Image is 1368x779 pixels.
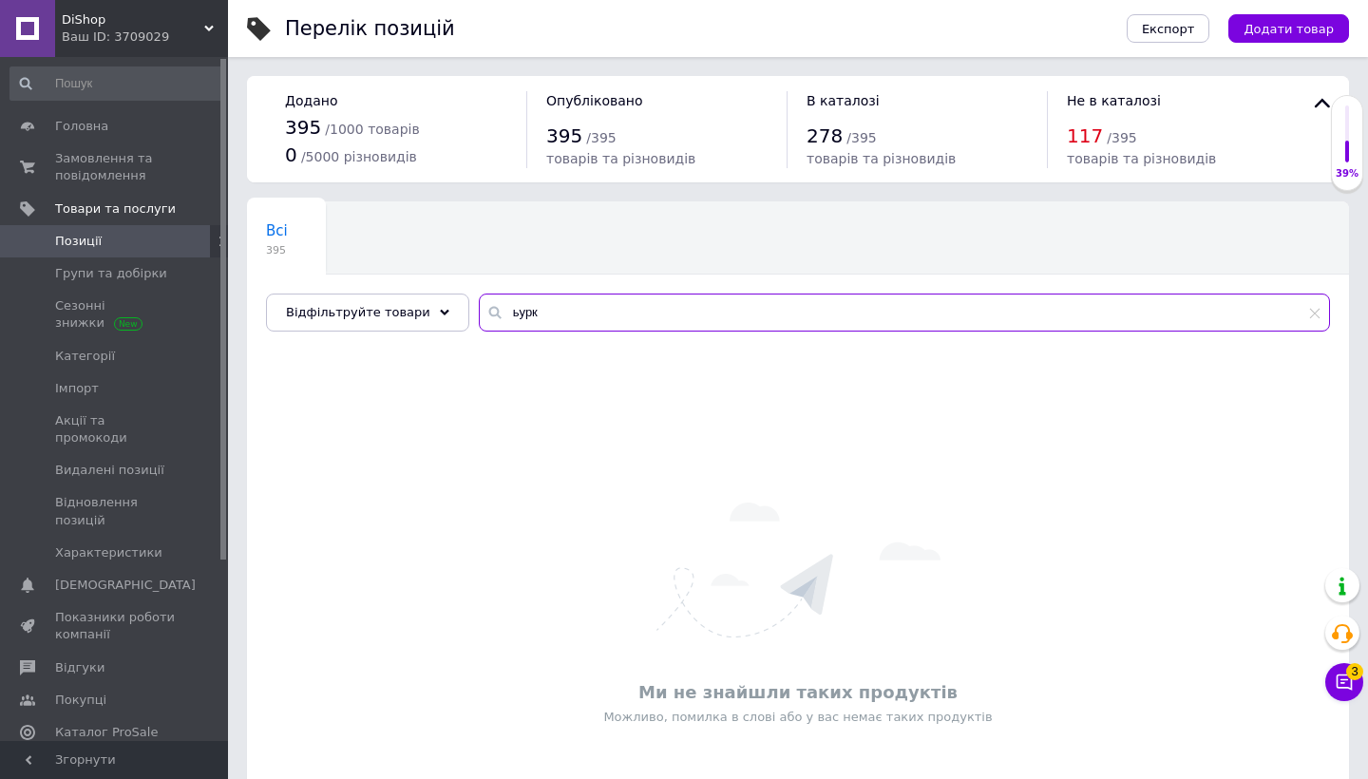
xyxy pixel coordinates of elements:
[546,124,582,147] span: 395
[55,609,176,643] span: Показники роботи компанії
[1067,93,1161,108] span: Не в каталозі
[55,200,176,218] span: Товари та послуги
[325,122,419,137] span: / 1000 товарів
[285,19,455,39] div: Перелік позицій
[55,348,115,365] span: Категорії
[9,66,224,101] input: Пошук
[546,151,695,166] span: товарів та різновидів
[55,659,104,676] span: Відгуки
[479,294,1330,332] input: Пошук по назві позиції, артикулу і пошуковим запитам
[55,150,176,184] span: Замовлення та повідомлення
[55,233,102,250] span: Позиції
[55,544,162,561] span: Характеристики
[1346,663,1363,680] span: 3
[807,93,880,108] span: В каталозі
[62,11,204,28] span: DiShop
[1332,167,1362,180] div: 39%
[1244,22,1334,36] span: Додати товар
[1067,124,1103,147] span: 117
[55,118,108,135] span: Головна
[285,143,297,166] span: 0
[55,724,158,741] span: Каталог ProSale
[55,297,176,332] span: Сезонні знижки
[1107,130,1136,145] span: / 395
[55,265,167,282] span: Групи та добірки
[256,680,1339,704] div: Ми не знайшли таких продуктів
[846,130,876,145] span: / 395
[1127,14,1210,43] button: Експорт
[286,305,430,319] span: Відфільтруйте товари
[256,709,1339,726] div: Можливо, помилка в слові або у вас немає таких продуктів
[807,124,843,147] span: 278
[266,222,288,239] span: Всі
[656,503,940,637] img: Нічого не знайдено
[586,130,616,145] span: / 395
[546,93,643,108] span: Опубліковано
[807,151,956,166] span: товарів та різновидів
[285,116,321,139] span: 395
[55,494,176,528] span: Відновлення позицій
[62,28,228,46] div: Ваш ID: 3709029
[1067,151,1216,166] span: товарів та різновидів
[266,243,288,257] span: 395
[55,577,196,594] span: [DEMOGRAPHIC_DATA]
[1142,22,1195,36] span: Експорт
[55,692,106,709] span: Покупці
[55,462,164,479] span: Видалені позиції
[1325,663,1363,701] button: Чат з покупцем3
[55,380,99,397] span: Імпорт
[1228,14,1349,43] button: Додати товар
[301,149,417,164] span: / 5000 різновидів
[55,412,176,446] span: Акції та промокоди
[285,93,337,108] span: Додано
